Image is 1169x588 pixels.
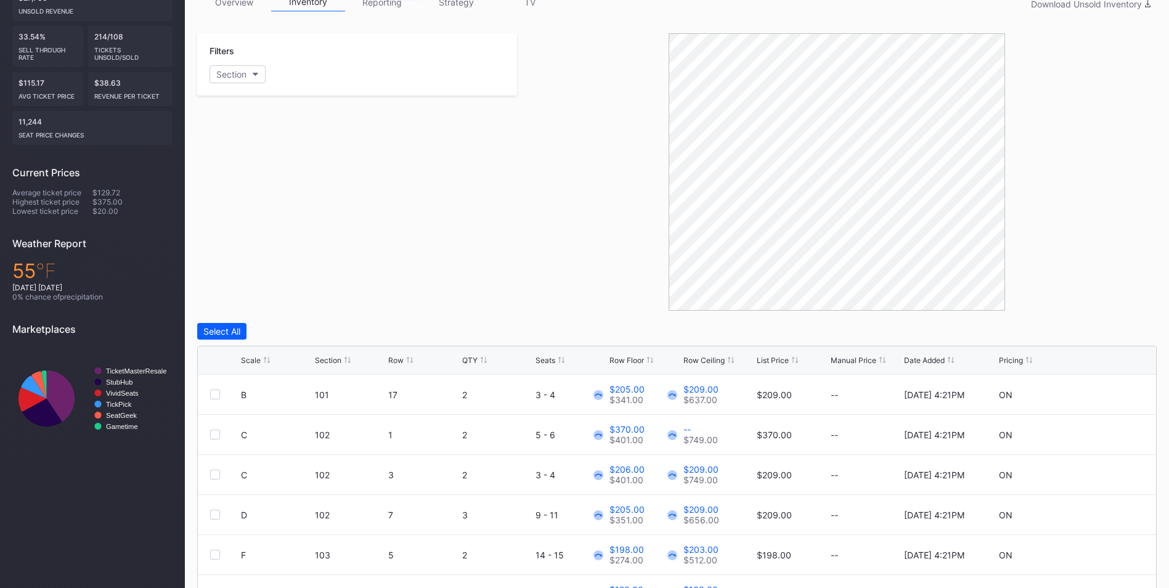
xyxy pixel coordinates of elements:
[536,470,606,480] div: 3 - 4
[683,544,719,555] div: $203.00
[12,26,83,67] div: 33.54%
[536,550,606,560] div: 14 - 15
[683,555,719,565] div: $512.00
[216,69,246,80] div: Section
[462,510,533,520] div: 3
[18,41,77,61] div: Sell Through Rate
[757,510,792,520] div: $209.00
[904,550,964,560] div: [DATE] 4:21PM
[12,197,92,206] div: Highest ticket price
[12,323,173,335] div: Marketplaces
[683,435,718,445] div: $749.00
[683,394,719,405] div: $637.00
[12,259,173,283] div: 55
[536,430,606,440] div: 5 - 6
[210,46,505,56] div: Filters
[831,510,902,520] div: --
[757,550,791,560] div: $198.00
[904,430,964,440] div: [DATE] 4:21PM
[999,390,1012,400] div: ON
[12,166,173,179] div: Current Prices
[315,510,386,520] div: 102
[94,88,167,100] div: Revenue per ticket
[88,72,173,106] div: $38.63
[904,390,964,400] div: [DATE] 4:21PM
[210,65,266,83] button: Section
[462,390,533,400] div: 2
[241,356,261,365] div: Scale
[92,206,173,216] div: $20.00
[999,550,1012,560] div: ON
[683,515,719,525] div: $656.00
[999,356,1023,365] div: Pricing
[609,356,644,365] div: Row Floor
[241,550,246,560] div: F
[999,470,1012,480] div: ON
[609,464,645,475] div: $206.00
[203,326,240,337] div: Select All
[12,283,173,292] div: [DATE] [DATE]
[18,2,166,15] div: Unsold Revenue
[831,390,902,400] div: --
[197,323,246,340] button: Select All
[315,470,386,480] div: 102
[12,292,173,301] div: 0 % chance of precipitation
[999,510,1012,520] div: ON
[536,390,606,400] div: 3 - 4
[241,390,246,400] div: B
[683,504,719,515] div: $209.00
[315,550,386,560] div: 103
[462,356,478,365] div: QTY
[94,41,167,61] div: Tickets Unsold/Sold
[12,206,92,216] div: Lowest ticket price
[757,390,792,400] div: $209.00
[106,378,133,386] text: StubHub
[388,470,459,480] div: 3
[388,430,459,440] div: 1
[904,356,945,365] div: Date Added
[757,356,789,365] div: List Price
[462,550,533,560] div: 2
[609,475,645,485] div: $401.00
[106,390,139,397] text: VividSeats
[12,345,173,452] svg: Chart title
[12,237,173,250] div: Weather Report
[92,197,173,206] div: $375.00
[241,470,247,480] div: C
[683,424,718,435] div: --
[92,188,173,197] div: $129.72
[609,384,645,394] div: $205.00
[241,430,247,440] div: C
[831,430,902,440] div: --
[609,555,644,565] div: $274.00
[757,470,792,480] div: $209.00
[831,356,876,365] div: Manual Price
[609,424,645,435] div: $370.00
[388,356,404,365] div: Row
[315,356,341,365] div: Section
[36,259,56,283] span: ℉
[18,88,77,100] div: Avg ticket price
[609,515,645,525] div: $351.00
[315,390,386,400] div: 101
[388,390,459,400] div: 17
[999,430,1012,440] div: ON
[683,475,719,485] div: $749.00
[106,412,137,419] text: SeatGeek
[388,550,459,560] div: 5
[106,367,166,375] text: TicketMasterResale
[609,394,645,405] div: $341.00
[904,470,964,480] div: [DATE] 4:21PM
[106,423,138,430] text: Gametime
[106,401,132,408] text: TickPick
[241,510,247,520] div: D
[757,430,792,440] div: $370.00
[609,504,645,515] div: $205.00
[12,72,83,106] div: $115.17
[462,430,533,440] div: 2
[388,510,459,520] div: 7
[683,356,725,365] div: Row Ceiling
[18,126,166,139] div: seat price changes
[12,188,92,197] div: Average ticket price
[904,510,964,520] div: [DATE] 4:21PM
